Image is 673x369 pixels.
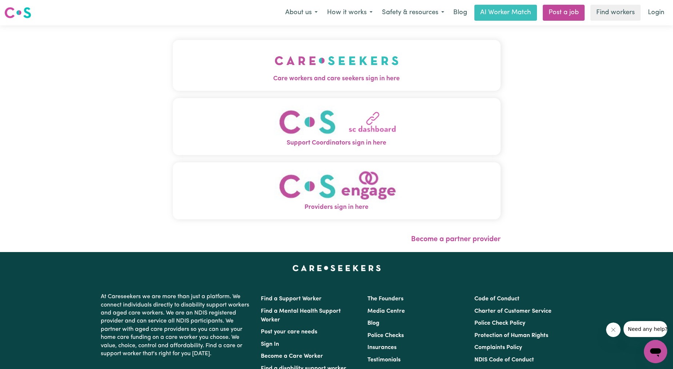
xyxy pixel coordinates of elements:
[173,40,501,91] button: Care workers and care seekers sign in here
[173,98,501,155] button: Support Coordinators sign in here
[644,5,669,21] a: Login
[4,6,31,19] img: Careseekers logo
[367,357,401,363] a: Testimonials
[261,341,279,347] a: Sign In
[411,236,501,243] a: Become a partner provider
[261,353,323,359] a: Become a Care Worker
[606,323,621,337] iframe: Close message
[624,321,667,337] iframe: Message from company
[4,5,44,11] span: Need any help?
[644,340,667,363] iframe: Button to launch messaging window
[474,345,522,350] a: Complaints Policy
[590,5,641,21] a: Find workers
[377,5,449,20] button: Safety & resources
[474,296,519,302] a: Code of Conduct
[261,329,317,335] a: Post your care needs
[474,333,548,338] a: Protection of Human Rights
[322,5,377,20] button: How it works
[367,320,379,326] a: Blog
[261,296,322,302] a: Find a Support Worker
[474,357,534,363] a: NDIS Code of Conduct
[474,320,525,326] a: Police Check Policy
[101,290,252,361] p: At Careseekers we are more than just a platform. We connect individuals directly to disability su...
[449,5,471,21] a: Blog
[474,5,537,21] a: AI Worker Match
[173,138,501,148] span: Support Coordinators sign in here
[367,333,404,338] a: Police Checks
[367,308,405,314] a: Media Centre
[261,308,341,323] a: Find a Mental Health Support Worker
[173,162,501,219] button: Providers sign in here
[367,345,397,350] a: Insurances
[367,296,403,302] a: The Founders
[173,74,501,84] span: Care workers and care seekers sign in here
[543,5,585,21] a: Post a job
[4,4,31,21] a: Careseekers logo
[474,308,551,314] a: Charter of Customer Service
[292,265,381,271] a: Careseekers home page
[173,203,501,212] span: Providers sign in here
[280,5,322,20] button: About us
